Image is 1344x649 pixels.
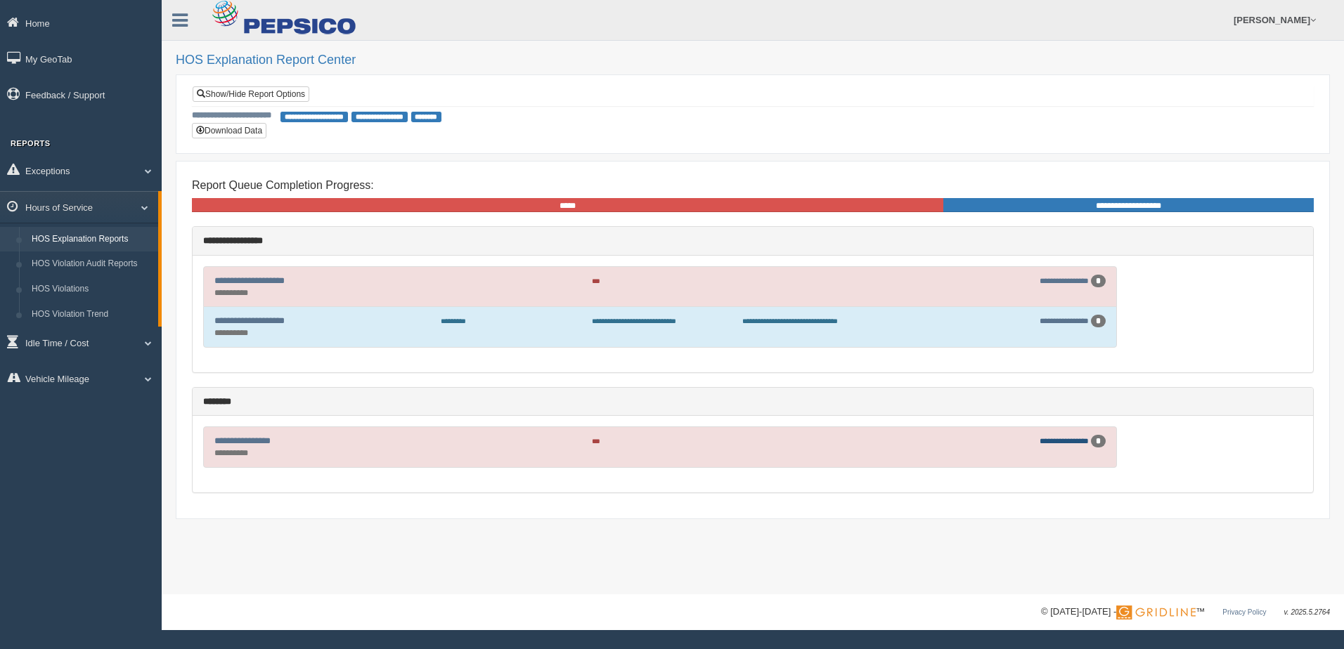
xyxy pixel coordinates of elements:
[193,86,309,102] a: Show/Hide Report Options
[192,123,266,138] button: Download Data
[176,53,1330,67] h2: HOS Explanation Report Center
[1222,608,1266,616] a: Privacy Policy
[192,179,1314,192] h4: Report Queue Completion Progress:
[1041,605,1330,619] div: © [DATE]-[DATE] - ™
[25,227,158,252] a: HOS Explanation Reports
[25,251,158,277] a: HOS Violation Audit Reports
[1284,608,1330,616] span: v. 2025.5.2764
[25,277,158,302] a: HOS Violations
[1116,605,1196,619] img: Gridline
[25,302,158,327] a: HOS Violation Trend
